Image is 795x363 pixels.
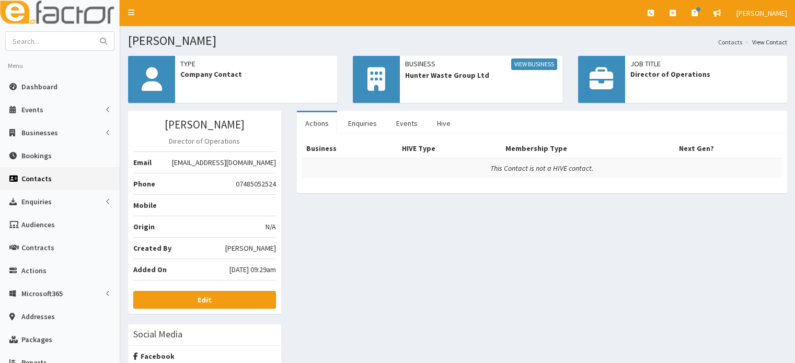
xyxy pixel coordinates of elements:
span: 07485052524 [236,179,276,189]
h3: Social Media [133,330,182,339]
span: Company Contact [180,69,332,79]
h1: [PERSON_NAME] [128,34,787,48]
span: N/A [266,221,276,232]
b: Origin [133,222,155,231]
a: Contacts [718,38,742,46]
th: Next Gen? [675,139,782,158]
b: Mobile [133,201,157,210]
span: [DATE] 09:29am [229,264,276,275]
span: Businesses [21,128,58,137]
span: Director of Operations [630,69,782,79]
a: Events [388,112,426,134]
span: Audiences [21,220,55,229]
span: Contacts [21,174,52,183]
span: Packages [21,335,52,344]
a: Hive [429,112,459,134]
a: Actions [297,112,337,134]
th: Membership Type [501,139,675,158]
input: Search... [6,32,94,50]
span: Contracts [21,243,54,252]
b: Edit [198,295,212,305]
h3: [PERSON_NAME] [133,119,276,131]
span: Microsoft365 [21,289,63,298]
span: Events [21,105,43,114]
li: View Contact [742,38,787,46]
b: Phone [133,179,155,189]
span: Addresses [21,312,55,321]
a: Enquiries [340,112,385,134]
b: Email [133,158,152,167]
p: Director of Operations [133,136,276,146]
th: HIVE Type [398,139,501,158]
i: This Contact is not a HIVE contact. [490,163,593,173]
th: Business [302,139,398,158]
span: Type [180,58,332,69]
span: Job Title [630,58,782,69]
span: [PERSON_NAME] [225,243,276,253]
a: Edit [133,291,276,309]
span: Hunter Waste Group Ltd [405,70,557,80]
span: Actions [21,266,47,275]
span: Enquiries [21,197,52,206]
b: Added On [133,265,167,274]
span: Business [405,58,557,70]
a: View Business [511,58,557,70]
span: Bookings [21,151,52,160]
b: Created By [133,243,171,253]
strong: Facebook [133,352,175,361]
span: [PERSON_NAME] [736,8,787,18]
span: Dashboard [21,82,57,91]
span: [EMAIL_ADDRESS][DOMAIN_NAME] [172,157,276,168]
